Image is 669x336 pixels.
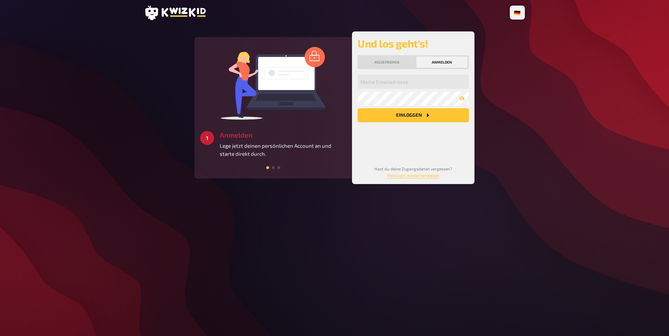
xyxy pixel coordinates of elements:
[374,166,452,178] small: Hast du deine Zugangsdaten vergessen?
[220,142,346,158] p: Lege jetzt deinen persönlichen Account an und starte direkt durch.
[358,108,469,122] button: Einloggen
[511,7,523,18] li: 🇩🇪
[416,57,467,68] button: Anmelden
[358,37,469,50] h2: Und los geht's!
[221,46,326,120] img: log in
[200,131,214,145] div: 1
[387,173,439,178] a: Passwort wiederherstellen
[220,131,346,139] h3: Anmelden
[358,75,469,89] input: Meine Emailadresse
[359,57,415,68] button: Registrieren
